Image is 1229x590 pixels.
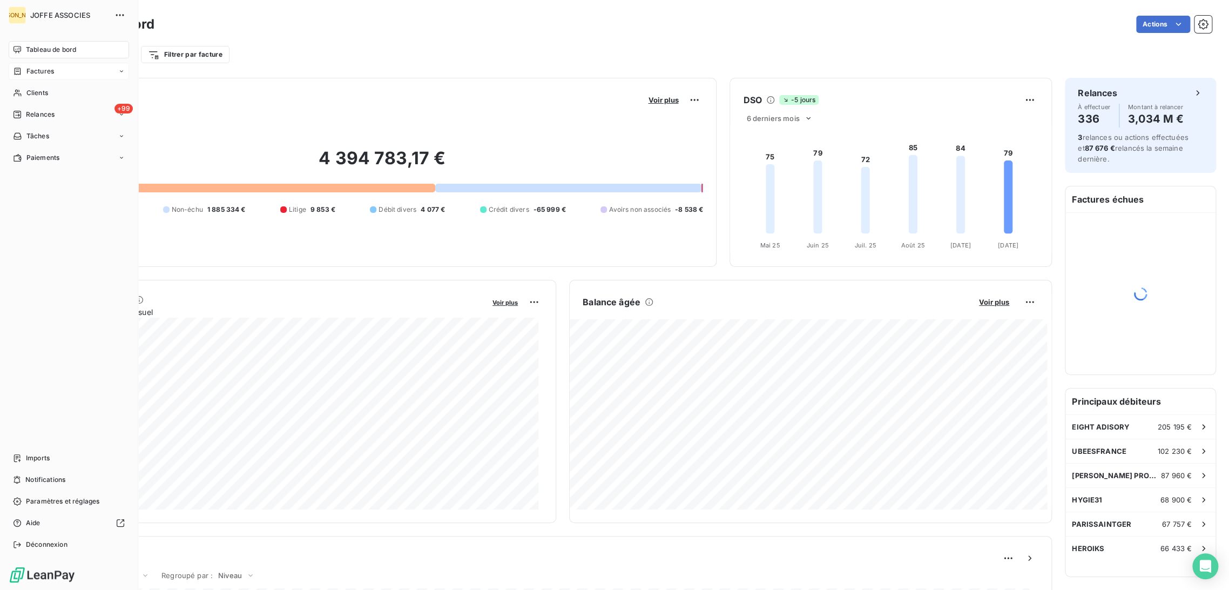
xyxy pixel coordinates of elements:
[645,95,681,105] button: Voir plus
[1072,471,1161,480] span: [PERSON_NAME] PROCTER
[1162,520,1192,528] span: 67 757 €
[26,540,67,549] span: Déconnexion
[1078,133,1189,163] span: relances ou actions effectuées et relancés la semaine dernière.
[114,104,133,113] span: +99
[901,241,925,249] tspan: Août 25
[1072,423,1130,431] span: EIGHT ADISORY
[1160,544,1192,553] span: 66 433 €
[25,475,65,485] span: Notifications
[979,298,1009,306] span: Voir plus
[26,153,59,163] span: Paiements
[489,297,521,307] button: Voir plus
[1136,16,1190,33] button: Actions
[26,497,99,506] span: Paramètres et réglages
[9,514,129,532] a: Aide
[61,306,485,318] span: Chiffre d'affaires mensuel
[489,205,529,214] span: Crédit divers
[1160,495,1192,504] span: 68 900 €
[1128,104,1184,110] span: Montant à relancer
[9,6,26,24] div: [PERSON_NAME]
[1078,104,1110,110] span: À effectuer
[26,88,48,98] span: Clients
[1078,133,1082,142] span: 3
[998,241,1018,249] tspan: [DATE]
[1161,471,1192,480] span: 87 960 €
[9,566,76,584] img: Logo LeanPay
[26,131,49,141] span: Tâches
[950,241,971,249] tspan: [DATE]
[61,147,703,180] h2: 4 394 783,17 €
[1065,388,1216,414] h6: Principaux débiteurs
[1072,544,1104,553] span: HEROIKS
[533,205,565,214] span: -65 999 €
[310,205,335,214] span: 9 853 €
[1128,110,1184,128] h4: 3,034 M €
[743,93,761,106] h6: DSO
[760,241,780,249] tspan: Mai 25
[976,297,1012,307] button: Voir plus
[1158,423,1192,431] span: 205 195 €
[289,205,306,214] span: Litige
[1084,144,1115,152] span: 87 676 €
[1078,86,1117,99] h6: Relances
[141,46,229,63] button: Filtrer par facture
[855,241,876,249] tspan: Juil. 25
[675,205,703,214] span: -8 538 €
[1072,520,1131,528] span: PARISSAINTGER
[609,205,671,214] span: Avoirs non associés
[1192,553,1218,579] div: Open Intercom Messenger
[26,518,40,528] span: Aide
[172,205,203,214] span: Non-échu
[1065,186,1216,212] h6: Factures échues
[26,110,55,119] span: Relances
[583,296,640,309] h6: Balance âgée
[492,299,518,306] span: Voir plus
[648,96,678,104] span: Voir plus
[746,114,799,123] span: 6 derniers mois
[379,205,416,214] span: Débit divers
[26,453,50,463] span: Imports
[421,205,445,214] span: 4 077 €
[1072,495,1102,504] span: HYGIE31
[779,95,819,105] span: -5 jours
[807,241,829,249] tspan: Juin 25
[1078,110,1110,128] h4: 336
[218,571,242,580] span: Niveau
[30,11,108,19] span: JOFFE ASSOCIES
[26,45,76,55] span: Tableau de bord
[1158,447,1192,455] span: 102 230 €
[161,571,213,580] span: Regroupé par :
[1072,447,1126,455] span: UBEESFRANCE
[26,66,54,76] span: Factures
[207,205,246,214] span: 1 885 334 €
